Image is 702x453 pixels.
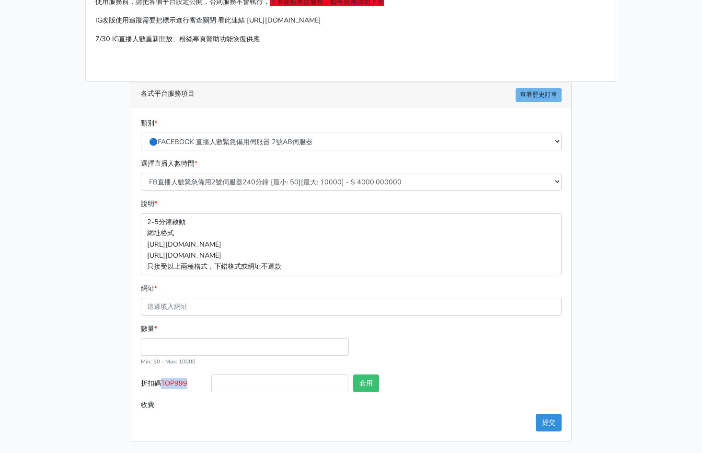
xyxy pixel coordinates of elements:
[516,88,562,102] a: 查看歷史訂單
[141,158,197,169] label: 選擇直播人數時間
[536,414,562,431] button: 提交
[138,374,209,396] label: 折扣碼
[353,374,379,392] button: 套用
[95,15,607,26] p: IG改版使用追蹤需要把標示進行審查關閉 看此連結 [URL][DOMAIN_NAME]
[131,82,571,108] div: 各式平台服務項目
[161,378,187,388] span: TOP999
[141,198,157,209] label: 說明
[95,34,607,45] p: 7/30 IG直播人數重新開放、粉絲專頁贊助功能恢復供應
[141,358,196,365] small: Min: 50 - Max: 10000
[141,298,562,316] input: 這邊填入網址
[141,323,157,334] label: 數量
[141,283,157,294] label: 網址
[141,118,157,129] label: 類別
[138,396,209,414] label: 收費
[141,213,562,275] p: 2-5分鐘啟動 網址格式 [URL][DOMAIN_NAME] [URL][DOMAIN_NAME] 只接受以上兩種格式，下錯格式或網址不退款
